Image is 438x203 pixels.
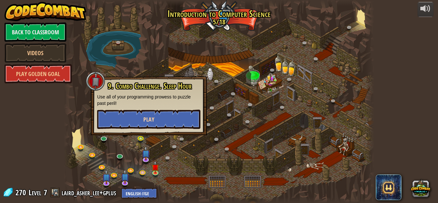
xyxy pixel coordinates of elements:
[417,2,434,17] button: Adjust volume
[62,187,118,198] a: laird_asher_lee+gplus
[108,80,192,91] span: 9. Combo Challenge. Sleep Hour
[121,169,129,184] img: level-banner-unstarted-subscriber.png
[143,115,154,123] span: Play
[142,146,150,160] img: level-banner-unstarted-subscriber.png
[97,110,200,129] button: Play
[29,187,41,198] span: Level
[4,2,87,21] img: CodeCombat - Learn how to code by playing a game
[97,94,200,106] p: Use all of your programming prowess to puzzle past peril!
[44,187,47,198] span: 7
[4,43,66,63] a: Videos
[102,170,110,184] img: level-banner-unstarted-subscriber.png
[4,64,72,83] a: Play Golden Goal
[152,161,159,173] img: level-banner-unstarted.png
[4,22,66,42] a: Back to Classroom
[15,187,28,198] span: 270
